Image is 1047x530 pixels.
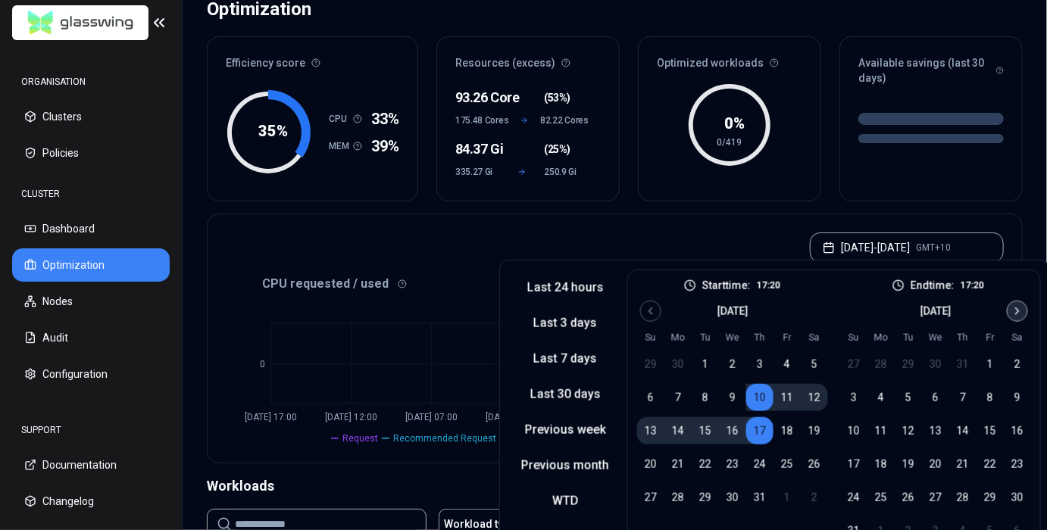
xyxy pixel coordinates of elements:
[1004,351,1031,378] button: 2
[207,475,1023,497] div: Workloads
[867,351,895,378] button: 28
[719,484,746,511] button: 30
[977,484,1004,511] button: 29
[509,382,621,406] button: Last 30 days
[325,413,377,423] tspan: [DATE] 12:00
[1004,484,1031,511] button: 30
[774,351,801,378] button: 4
[12,321,170,354] button: Audit
[977,450,1004,478] button: 22
[22,5,139,41] img: GlassWing
[455,139,500,160] div: 84.37 Gi
[12,357,170,391] button: Configuration
[509,310,621,335] button: Last 3 days
[801,384,828,411] button: 12
[208,37,417,79] div: Efficiency score
[1004,384,1031,411] button: 9
[455,166,500,178] span: 335.27 Gi
[509,453,621,477] button: Previous month
[840,484,867,511] button: 24
[329,113,353,125] h1: CPU
[920,304,951,319] div: [DATE]
[774,417,801,444] button: 18
[867,484,895,511] button: 25
[746,384,774,411] button: 10
[371,136,399,157] span: 39%
[702,280,751,291] label: Start time:
[342,432,378,444] span: Request
[922,484,949,511] button: 27
[911,280,955,291] label: End time:
[801,351,828,378] button: 5
[801,484,828,511] button: 2
[810,232,1004,263] button: [DATE]-[DATE]GMT+10
[12,100,170,133] button: Clusters
[664,484,692,511] button: 28
[455,114,508,126] span: 175.48 Cores
[719,417,746,444] button: 16
[637,484,664,511] button: 27
[455,87,500,108] div: 93.26 Core
[259,122,289,140] tspan: 35 %
[692,351,719,378] button: 1
[12,179,170,209] div: CLUSTER
[840,417,867,444] button: 10
[12,485,170,518] button: Changelog
[664,450,692,478] button: 21
[801,417,828,444] button: 19
[719,384,746,411] button: 9
[12,285,170,318] button: Nodes
[637,450,664,478] button: 20
[949,331,977,344] th: Thursday
[544,90,570,105] span: ( )
[840,384,867,411] button: 3
[1007,301,1028,322] button: Go to next month
[664,331,692,344] th: Monday
[509,275,621,299] button: Last 24 hours
[725,114,745,132] tspan: 0 %
[692,417,719,444] button: 15
[548,142,567,157] span: 25%
[692,484,719,511] button: 29
[719,450,746,478] button: 23
[640,301,661,322] button: Go to previous month
[717,137,742,148] tspan: 0/419
[509,417,621,441] button: Previous week
[1004,417,1031,444] button: 16
[746,331,774,344] th: Thursday
[977,331,1004,344] th: Friday
[867,417,895,444] button: 11
[1004,331,1031,344] th: Saturday
[746,417,774,444] button: 17
[544,166,589,178] span: 250.9 Gi
[867,331,895,344] th: Monday
[949,384,977,411] button: 7
[895,351,922,378] button: 29
[895,384,922,411] button: 5
[12,415,170,445] div: SUPPORT
[916,242,951,254] span: GMT+10
[977,417,1004,444] button: 15
[949,450,977,478] button: 21
[922,450,949,478] button: 20
[371,108,399,129] span: 33%
[637,351,664,378] button: 29
[544,142,570,157] span: ( )
[692,450,719,478] button: 22
[12,136,170,170] button: Policies
[895,450,922,478] button: 19
[692,331,719,344] th: Tuesday
[245,413,298,423] tspan: [DATE] 17:00
[405,413,458,423] tspan: [DATE] 07:00
[664,351,692,378] button: 30
[801,450,828,478] button: 26
[639,37,820,79] div: Optimized workloads
[774,384,801,411] button: 11
[637,384,664,411] button: 6
[840,37,1022,95] div: Available savings (last 30 days)
[922,417,949,444] button: 13
[746,484,774,511] button: 31
[637,331,664,344] th: Sunday
[12,67,170,97] div: ORGANISATION
[509,346,621,370] button: Last 7 days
